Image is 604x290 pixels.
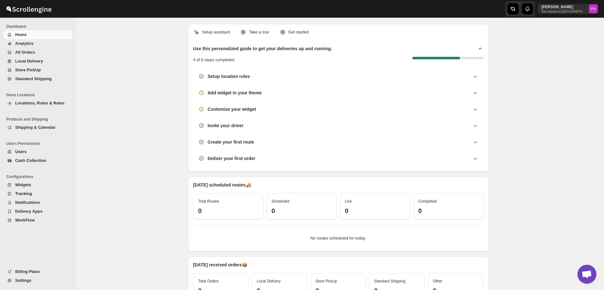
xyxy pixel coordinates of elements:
[6,174,73,179] span: Configurations
[345,207,405,215] h3: 0
[4,267,72,276] button: Billing Plans
[433,279,442,283] span: Other
[15,125,56,130] span: Shipping & Calendar
[4,216,72,225] button: WorkFlow
[208,122,244,129] h3: Invite your driver
[272,199,290,204] span: Scheduled
[15,50,35,55] span: All Orders
[208,90,262,96] h3: Add widget in your theme
[15,158,46,163] span: Cash Collection
[4,147,72,156] button: Users
[193,182,484,188] p: [DATE] scheduled routes 🚚
[15,59,43,63] span: Local Delivery
[15,269,40,274] span: Billing Plans
[4,207,72,216] button: Delivery Apps
[15,41,34,46] span: Analytics
[288,29,309,35] p: Get started
[541,4,586,9] p: [PERSON_NAME]
[4,198,72,207] button: Notifications
[418,199,437,204] span: Completed
[5,1,52,17] img: ScrollEngine
[198,235,478,241] p: No routes scheduled for today.
[316,279,337,283] span: Store Pickup
[193,57,235,63] p: 4 of 6 steps completed
[4,99,72,108] button: Locations, Rules & Rates
[15,68,41,72] span: Store PickUp
[4,189,72,198] button: Tracking
[6,92,73,98] span: Store Locations
[15,182,31,187] span: Widgets
[202,29,230,35] p: Setup assistant
[193,262,484,268] p: [DATE] received orders 📦
[198,199,219,204] span: Total Routes
[538,4,598,14] button: User menu
[15,32,27,37] span: Home
[272,207,332,215] h3: 0
[198,279,219,283] span: Total Orders
[208,139,254,145] h3: Create your first route
[15,191,32,196] span: Tracking
[193,45,332,52] h2: Use this personalized guide to get your deliveries up and running.
[6,117,73,122] span: Products and Shipping
[4,48,72,57] button: All Orders
[6,141,73,146] span: Users Permissions
[208,106,256,112] h3: Customize your widget
[15,278,31,283] span: Settings
[418,207,478,215] h3: 0
[15,218,35,222] span: WorkFlow
[15,149,27,154] span: Users
[4,30,72,39] button: Home
[249,29,269,35] p: Take a tour
[4,39,72,48] button: Analytics
[198,207,258,215] h3: 0
[208,155,256,162] h3: Deliver your first order
[541,9,586,13] p: the-vendors-[GEOGRAPHIC_DATA]
[15,200,40,205] span: Notifications
[345,199,352,204] span: Live
[15,101,65,105] span: Locations, Rules & Rates
[208,73,250,80] h3: Setup location rules
[15,76,52,81] span: Standard Shipping
[589,4,598,13] span: Pramod Nair
[6,24,73,29] span: Dashboard
[257,279,280,283] span: Local Delivery
[4,181,72,189] button: Widgets
[591,7,596,11] text: PN
[577,265,596,284] div: Open chat
[4,156,72,165] button: Cash Collection
[15,209,42,214] span: Delivery Apps
[4,276,72,285] button: Settings
[374,279,405,283] span: Standard Shipping
[4,123,72,132] button: Shipping & Calendar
